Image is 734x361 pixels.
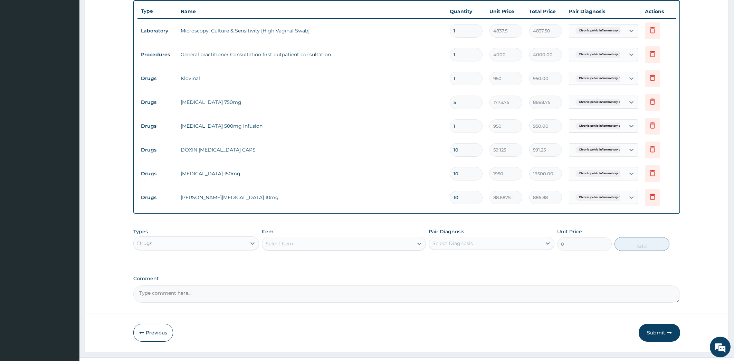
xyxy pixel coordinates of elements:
th: Actions [641,4,676,18]
th: Unit Price [486,4,526,18]
td: [MEDICAL_DATA] 150mg [177,167,447,180]
label: Unit Price [557,228,582,235]
th: Pair Diagnosis [565,4,641,18]
td: Klovinal [177,71,447,85]
td: [MEDICAL_DATA] 500mg infusion [177,119,447,133]
label: Pair Diagnosis [429,228,464,235]
th: Quantity [446,4,486,18]
td: General practitioner Consultation first outpatient consultation [177,48,447,61]
td: DOXIN [MEDICAL_DATA] CAPS [177,143,447,157]
label: Comment [133,276,680,282]
div: Drugs [137,240,152,247]
div: Select Diagnosis [432,240,473,247]
th: Name [177,4,447,18]
span: Chronic pelvic inflammatory di... [575,170,627,177]
th: Type [137,5,177,18]
td: [MEDICAL_DATA] 750mg [177,95,447,109]
td: Drugs [137,191,177,204]
label: Item [262,228,274,235]
th: Total Price [526,4,565,18]
span: We're online! [40,87,95,157]
span: Chronic pelvic inflammatory di... [575,75,627,82]
button: Add [614,237,669,251]
span: Chronic pelvic inflammatory di... [575,27,627,34]
td: Procedures [137,48,177,61]
td: Laboratory [137,25,177,37]
span: Chronic pelvic inflammatory di... [575,123,627,129]
td: Drugs [137,120,177,133]
td: [PERSON_NAME][MEDICAL_DATA] 10mg [177,191,447,204]
div: Chat with us now [36,39,116,48]
div: Select Item [266,240,293,247]
div: Minimize live chat window [113,3,130,20]
td: Drugs [137,167,177,180]
span: Chronic pelvic inflammatory di... [575,51,627,58]
td: Drugs [137,72,177,85]
button: Submit [639,324,680,342]
td: Drugs [137,144,177,156]
label: Types [133,229,148,235]
td: Microscopy, Culture & Sensitivity [High Vaginal Swab] [177,24,447,38]
span: Chronic pelvic inflammatory di... [575,146,627,153]
button: Previous [133,324,173,342]
span: Chronic pelvic inflammatory di... [575,194,627,201]
textarea: Type your message and hit 'Enter' [3,188,132,213]
img: d_794563401_company_1708531726252_794563401 [13,35,28,52]
span: Chronic pelvic inflammatory di... [575,99,627,106]
td: Drugs [137,96,177,109]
